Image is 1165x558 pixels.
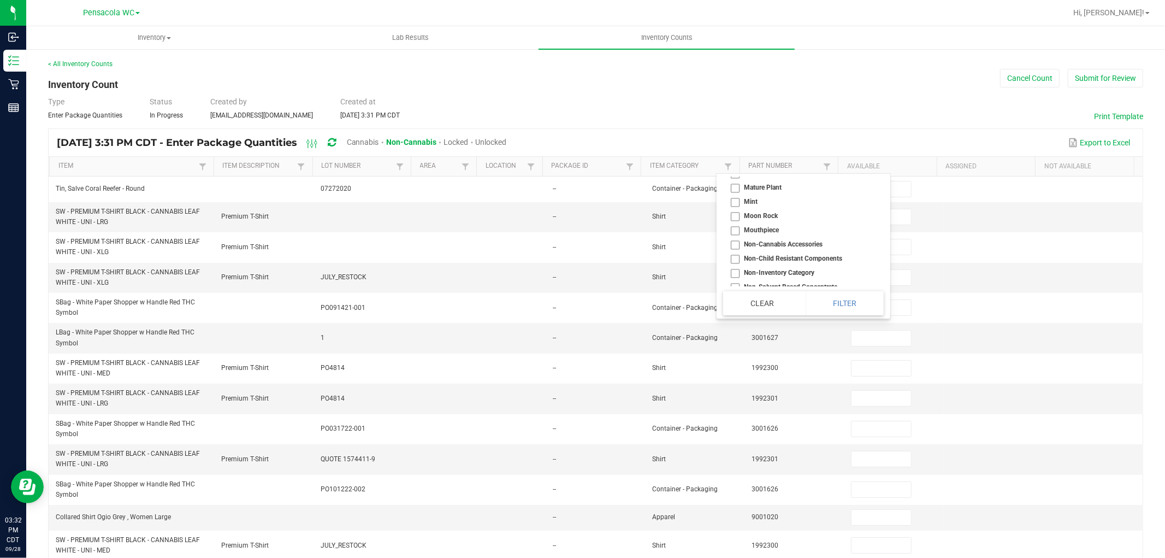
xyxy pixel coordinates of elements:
[652,304,718,312] span: Container - Packaging
[553,425,556,432] span: --
[652,334,718,342] span: Container - Packaging
[806,291,884,315] button: Filter
[486,162,525,171] a: LocationSortable
[321,273,366,281] span: JULY_RESTOCK
[223,162,295,171] a: Item DescriptionSortable
[210,111,313,119] span: [EMAIL_ADDRESS][DOMAIN_NAME]
[347,138,379,146] span: Cannabis
[56,298,195,316] span: SBag - White Paper Shopper w Handle Red THC Symbol
[57,133,515,153] div: [DATE] 3:31 PM CDT - Enter Package Quantities
[56,208,200,226] span: SW - PREMIUM T-SHIRT BLACK - CANNABIS LEAF WHITE - UNI - LRG
[652,364,666,372] span: Shirt
[321,425,365,432] span: PO031722-001
[1094,111,1143,122] button: Print Template
[58,162,196,171] a: ItemSortable
[1068,69,1143,87] button: Submit for Review
[321,455,375,463] span: QUOTE 1574411-9
[752,513,778,521] span: 9001020
[443,138,468,146] span: Locked
[539,26,795,49] a: Inventory Counts
[652,542,666,549] span: Shirt
[56,450,200,468] span: SW - PREMIUM T-SHIRT BLACK - CANNABIS LEAF WHITE - UNI - LRG
[56,359,200,377] span: SW - PREMIUM T-SHIRT BLACK - CANNABIS LEAF WHITE - UNI - MED
[553,304,556,312] span: --
[294,160,307,173] a: Filter
[723,291,801,315] button: Clear
[752,542,778,549] span: 1992300
[8,32,19,43] inline-svg: Inbound
[222,455,269,463] span: Premium T-Shirt
[222,395,269,402] span: Premium T-Shirt
[222,243,269,251] span: Premium T-Shirt
[56,480,195,498] span: SBag - White Paper Shopper w Handle Red THC Symbol
[340,97,376,106] span: Created at
[752,364,778,372] span: 1992300
[553,513,556,521] span: --
[553,364,556,372] span: --
[27,33,282,43] span: Inventory
[1035,157,1134,177] th: Not Available
[222,273,269,281] span: Premium T-Shirt
[321,395,345,402] span: PO4814
[56,513,171,521] span: Collared Shirt Ogio Grey , Women Large
[553,542,556,549] span: --
[652,485,718,493] span: Container - Packaging
[1066,133,1133,152] button: Export to Excel
[56,268,200,286] span: SW - PREMIUM T-SHIRT BLACK - CANNABIS LEAF WHITE - UNI - XLG
[56,420,195,438] span: SBag - White Paper Shopper w Handle Red THC Symbol
[652,395,666,402] span: Shirt
[5,545,21,553] p: 09/28
[321,542,366,549] span: JULY_RESTOCK
[340,111,400,119] span: [DATE] 3:31 PM CDT
[393,160,406,173] a: Filter
[1000,69,1060,87] button: Cancel Count
[56,389,200,407] span: SW - PREMIUM T-SHIRT BLACK - CANNABIS LEAF WHITE - UNI - LRG
[752,455,778,463] span: 1992301
[222,364,269,372] span: Premium T-Shirt
[553,243,556,251] span: --
[553,213,556,220] span: --
[210,97,247,106] span: Created by
[553,395,556,402] span: --
[652,185,718,192] span: Container - Packaging
[420,162,459,171] a: AreaSortable
[321,334,324,342] span: 1
[650,162,722,171] a: Item CategorySortable
[652,273,666,281] span: Shirt
[1073,8,1144,17] span: Hi, [PERSON_NAME]!
[8,79,19,90] inline-svg: Retail
[150,111,183,119] span: In Progress
[8,102,19,113] inline-svg: Reports
[56,238,200,256] span: SW - PREMIUM T-SHIRT BLACK - CANNABIS LEAF WHITE - UNI - XLG
[321,485,365,493] span: PO101222-002
[652,513,675,521] span: Apparel
[8,55,19,66] inline-svg: Inventory
[83,8,134,17] span: Pensacola WC
[553,185,556,192] span: --
[196,160,209,173] a: Filter
[525,160,538,173] a: Filter
[222,542,269,549] span: Premium T-Shirt
[48,97,64,106] span: Type
[838,157,937,177] th: Available
[623,160,636,173] a: Filter
[150,97,172,106] span: Status
[56,536,200,554] span: SW - PREMIUM T-SHIRT BLACK - CANNABIS LEAF WHITE - UNI - MED
[5,515,21,545] p: 03:32 PM CDT
[652,425,718,432] span: Container - Packaging
[48,79,118,90] span: Inventory Count
[820,160,833,173] a: Filter
[321,304,365,312] span: PO091421-001
[11,471,44,503] iframe: Resource center
[626,33,707,43] span: Inventory Counts
[553,273,556,281] span: --
[752,425,778,432] span: 3001626
[476,138,507,146] span: Unlocked
[652,455,666,463] span: Shirt
[553,485,556,493] span: --
[752,334,778,342] span: 3001627
[551,162,623,171] a: Package IdSortable
[752,395,778,402] span: 1992301
[377,33,443,43] span: Lab Results
[26,26,282,49] a: Inventory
